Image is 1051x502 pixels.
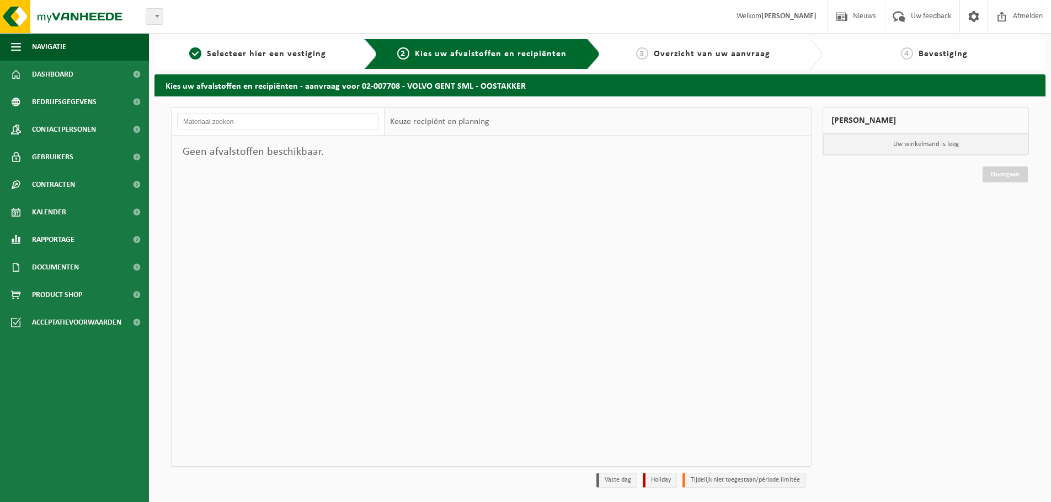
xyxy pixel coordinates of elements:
a: Doorgaan [983,166,1028,182]
span: Bevestiging [919,50,968,58]
span: 1 [189,47,201,60]
span: Bedrijfsgegevens [32,88,97,116]
span: Navigatie [32,33,66,61]
h2: Kies uw afvalstoffen en recipiënten - aanvraag voor 02-007708 - VOLVO GENT SML - OOSTAKKER [154,74,1045,96]
span: 4 [901,47,913,60]
span: Contactpersonen [32,116,96,143]
input: Materiaal zoeken [177,114,378,130]
span: Kalender [32,198,66,226]
li: Tijdelijk niet toegestaan/période limitée [682,473,806,488]
span: Documenten [32,253,79,281]
span: Dashboard [32,61,73,88]
iframe: chat widget [6,478,184,502]
li: Vaste dag [596,473,637,488]
span: Contracten [32,171,75,198]
div: Keuze recipiënt en planning [385,108,495,136]
span: Acceptatievoorwaarden [32,309,121,336]
span: Kies uw afvalstoffen en recipiënten [415,50,567,58]
div: Geen afvalstoffen beschikbaar. [172,136,385,169]
a: 1Selecteer hier een vestiging [160,47,355,61]
div: [PERSON_NAME] [823,107,1029,134]
span: Gebruikers [32,143,73,171]
span: Selecteer hier een vestiging [207,50,326,58]
span: Rapportage [32,226,74,253]
li: Holiday [643,473,677,488]
span: Product Shop [32,281,82,309]
p: Uw winkelmand is leeg [823,134,1028,155]
span: 2 [397,47,409,60]
span: Overzicht van uw aanvraag [654,50,770,58]
strong: [PERSON_NAME] [761,12,817,20]
span: 3 [636,47,648,60]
